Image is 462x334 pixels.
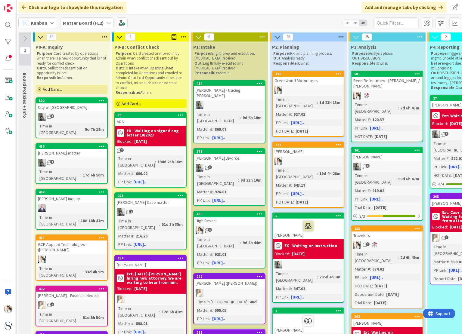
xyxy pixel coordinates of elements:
[367,125,368,131] span: :
[196,197,210,204] div: PP Link
[37,66,45,71] strong: Out:
[398,105,399,111] span: :
[31,19,47,26] span: Kanban
[115,112,186,118] div: 70
[134,170,149,177] div: 606.02
[273,51,343,56] p: RFI and planning process.
[194,154,265,162] div: [PERSON_NAME] Divorce
[274,167,317,180] div: Time in [GEOGRAPHIC_DATA]
[194,164,265,172] div: LG
[18,2,126,13] div: Click our logo to show/hide this navigation
[194,149,265,162] div: 378[PERSON_NAME] Divorce
[117,218,159,231] div: Time in [GEOGRAPHIC_DATA]
[36,286,107,299] div: 432[PERSON_NAME] - Financial Neutral
[370,275,383,280] a: [URL]..
[115,193,186,198] div: 225
[431,51,448,56] strong: Purpose:
[273,86,344,94] div: KT
[273,261,344,268] div: LG
[352,77,423,90] div: Reno Refectories - [PERSON_NAME] / [PERSON_NAME]
[432,164,446,170] div: PP Link
[213,188,228,195] div: 926.01
[160,221,184,228] div: 51d 3h 35m
[118,194,186,198] div: 225
[275,214,344,218] div: 6
[370,187,371,194] span: :
[122,101,141,106] span: Add Card...
[196,173,238,187] div: Time in [GEOGRAPHIC_DATA]
[372,133,373,140] span: :
[352,163,423,170] div: LG
[36,204,107,212] div: JC
[115,112,186,126] div: 70ARS
[274,261,282,268] img: LG
[116,51,185,66] p: : Card created or moved in by Admin when conflict check sent out by Operations.
[362,33,372,41] span: 25
[36,235,107,254] div: 457GCP Applied Technologies - ([PERSON_NAME])
[399,105,421,111] div: 2d 6h 43m
[274,199,293,205] div: HOT DATE
[197,212,265,216] div: 405
[273,308,344,334] div: 7[PERSON_NAME]
[131,179,132,185] span: :
[194,211,265,217] div: 405
[445,235,448,239] span: 1
[196,126,212,133] div: Matter #
[38,113,46,121] img: LG
[213,126,228,133] div: 869.07
[4,4,12,12] img: Visit kanbanzone.com
[36,159,107,167] div: LG
[36,144,107,157] div: 483[PERSON_NAME] matter
[352,226,423,239] div: 435Travelers
[352,61,422,66] p: Owner.
[196,188,212,195] div: Matter #
[117,208,125,216] img: LG
[441,33,451,41] span: 2
[194,81,265,86] div: 484
[4,322,12,330] img: avatar
[194,274,265,279] div: 292
[39,144,107,149] div: 483
[449,155,450,162] span: :
[194,149,265,154] div: 378
[212,198,225,203] a: [URL]..
[451,172,452,179] span: :
[446,164,447,170] span: :
[116,66,124,71] strong: Out:
[194,101,265,109] div: LG
[318,99,342,106] div: 1d 23h 13m
[22,73,28,118] span: Board Policies + Info
[36,241,107,254] div: GCP Applied Technologies - ([PERSON_NAME])
[273,142,344,148] div: 477
[274,96,317,109] div: Time in [GEOGRAPHIC_DATA]
[449,268,462,273] a: [URL]..
[240,239,241,246] span: :
[291,182,292,188] span: :
[36,189,107,195] div: 482
[445,132,448,136] span: 1
[352,314,423,327] div: 362[PERSON_NAME]
[273,213,344,219] div: 6
[353,196,367,202] div: PP Link
[352,226,423,231] div: 435
[117,241,131,248] div: PP Link
[432,121,448,127] div: Blocked:
[38,123,82,136] div: Time in [GEOGRAPHIC_DATA]
[194,289,265,297] div: KS
[38,204,46,212] img: JC
[37,66,107,76] p: Conflict check sent out or opportunity is lost.
[239,177,263,183] div: 9d 22h 10m
[370,196,383,202] a: [URL]..
[274,182,291,188] div: Matter #
[359,213,365,219] span: 2 / 3
[196,134,210,141] div: PP Link
[133,179,146,185] a: [URL]..
[115,256,186,261] div: 254
[196,101,203,109] img: LG
[273,213,344,239] div: 6[PERSON_NAME]
[36,144,107,149] div: 483
[204,33,214,41] span: 8
[351,44,377,50] span: P3: Analysis
[352,71,423,90] div: 501Reno Refectories - [PERSON_NAME] / [PERSON_NAME]
[274,119,289,126] div: PP Link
